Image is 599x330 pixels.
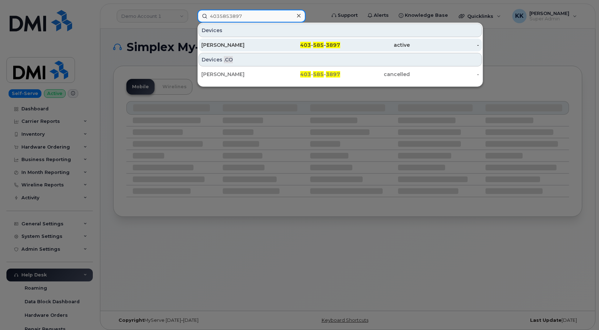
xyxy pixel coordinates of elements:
[340,71,410,78] div: cancelled
[410,41,479,49] div: -
[224,56,233,63] span: .CO
[340,41,410,49] div: active
[201,71,271,78] div: [PERSON_NAME]
[201,41,271,49] div: [PERSON_NAME]
[300,71,311,77] span: 403
[198,68,482,81] a: [PERSON_NAME]403-585-3897cancelled-
[271,41,341,49] div: - -
[313,42,324,48] span: 585
[300,42,311,48] span: 403
[198,53,482,66] div: Devices
[313,71,324,77] span: 585
[326,42,340,48] span: 3897
[410,71,479,78] div: -
[326,71,340,77] span: 3897
[271,71,341,78] div: - -
[198,39,482,51] a: [PERSON_NAME]403-585-3897active-
[198,24,482,37] div: Devices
